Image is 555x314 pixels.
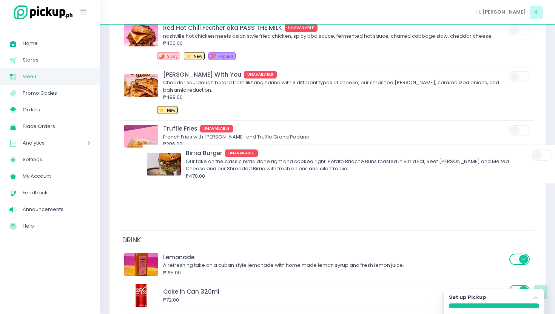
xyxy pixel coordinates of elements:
[23,88,91,98] span: Promo Codes
[23,38,91,48] span: Home
[449,294,486,301] label: Set up Pickup
[23,205,91,214] span: Announcements
[23,105,91,115] span: Orders
[23,72,91,82] span: Menu
[530,6,543,19] span: K
[23,188,91,198] span: Feedback
[23,171,91,181] span: My Account
[475,8,481,16] span: Hi,
[23,155,91,165] span: Settings
[23,122,91,131] span: Place Orders
[23,221,91,231] span: Help
[23,55,91,65] span: Stores
[482,8,526,16] span: [PERSON_NAME]
[23,138,66,148] span: Analytics
[9,4,74,20] img: logo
